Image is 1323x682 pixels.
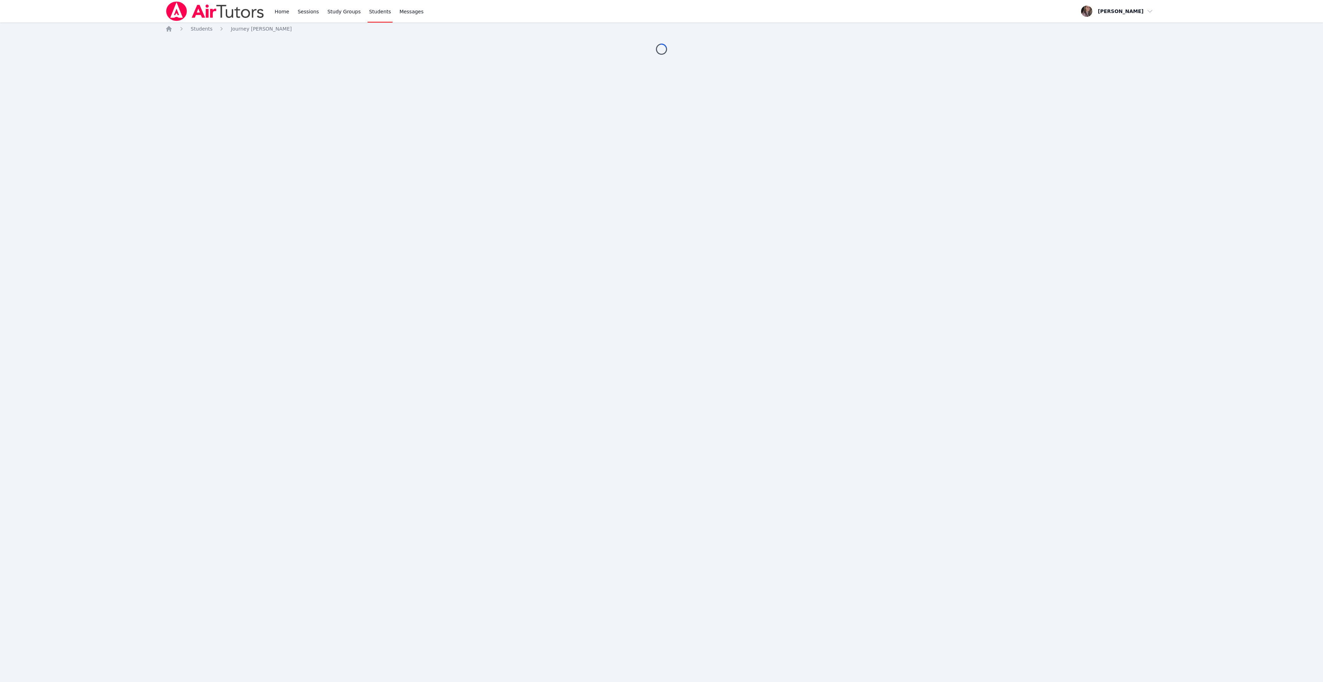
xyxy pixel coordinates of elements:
[231,26,292,32] span: Journey [PERSON_NAME]
[191,26,212,32] span: Students
[400,8,424,15] span: Messages
[191,25,212,32] a: Students
[231,25,292,32] a: Journey [PERSON_NAME]
[165,25,1158,32] nav: Breadcrumb
[165,1,265,21] img: Air Tutors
